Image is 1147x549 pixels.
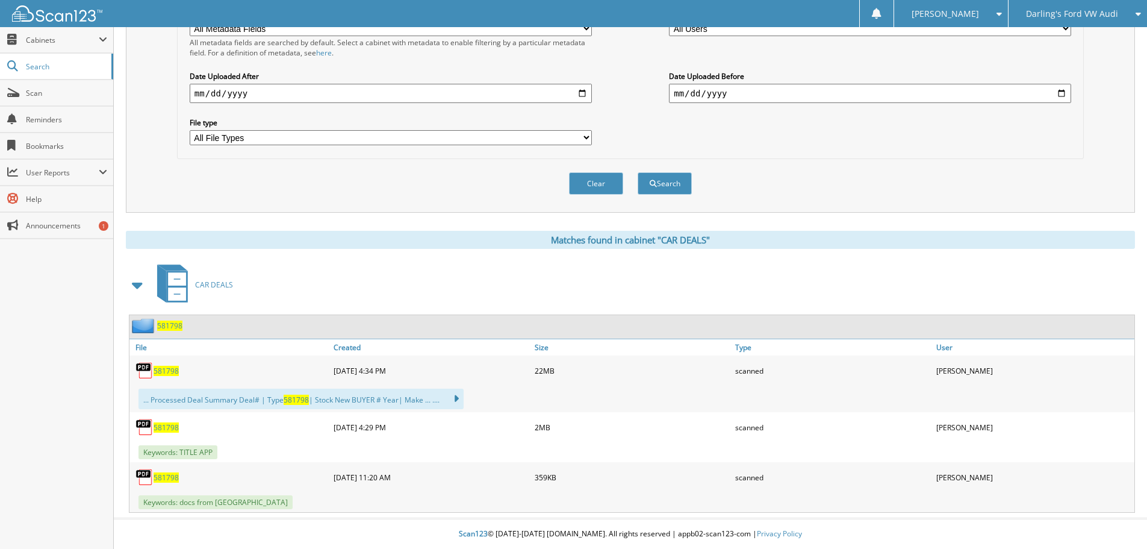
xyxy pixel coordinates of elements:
[732,359,933,383] div: scanned
[190,71,592,81] label: Date Uploaded After
[154,422,179,433] a: 581798
[569,172,623,195] button: Clear
[195,280,233,290] span: CAR DEALS
[190,118,592,128] label: File type
[331,465,532,489] div: [DATE] 11:20 AM
[190,84,592,103] input: start
[532,339,733,356] a: Size
[132,318,157,333] img: folder2.png
[757,529,802,539] a: Privacy Policy
[732,415,933,439] div: scanned
[26,61,105,72] span: Search
[1026,10,1118,17] span: Darling's Ford VW Audi
[316,48,332,58] a: here
[135,468,154,486] img: PDF.png
[912,10,979,17] span: [PERSON_NAME]
[150,261,233,309] a: CAR DEALS
[933,465,1134,489] div: [PERSON_NAME]
[26,168,99,178] span: User Reports
[669,84,1071,103] input: end
[933,359,1134,383] div: [PERSON_NAME]
[157,321,182,331] a: 581798
[933,415,1134,439] div: [PERSON_NAME]
[154,366,179,376] a: 581798
[99,221,108,231] div: 1
[129,339,331,356] a: File
[732,465,933,489] div: scanned
[26,88,107,98] span: Scan
[331,359,532,383] div: [DATE] 4:34 PM
[532,415,733,439] div: 2MB
[138,495,293,509] span: Keywords: docs from [GEOGRAPHIC_DATA]
[459,529,488,539] span: Scan123
[26,141,107,151] span: Bookmarks
[135,418,154,436] img: PDF.png
[12,5,102,22] img: scan123-logo-white.svg
[26,194,107,204] span: Help
[284,395,309,405] span: 581798
[532,359,733,383] div: 22MB
[26,115,107,125] span: Reminders
[190,37,592,58] div: All metadata fields are searched by default. Select a cabinet with metadata to enable filtering b...
[732,339,933,356] a: Type
[638,172,692,195] button: Search
[933,339,1134,356] a: User
[126,231,1135,249] div: Matches found in cabinet "CAR DEALS"
[138,445,217,459] span: Keywords: TITLE APP
[331,339,532,356] a: Created
[532,465,733,489] div: 359KB
[26,221,107,231] span: Announcements
[135,362,154,380] img: PDF.png
[138,389,464,409] div: ... Processed Deal Summary Deal# | Type | Stock New BUYER # Year| Make ... ....
[154,472,179,483] a: 581798
[669,71,1071,81] label: Date Uploaded Before
[114,519,1147,549] div: © [DATE]-[DATE] [DOMAIN_NAME]. All rights reserved | appb02-scan123-com |
[331,415,532,439] div: [DATE] 4:29 PM
[26,35,99,45] span: Cabinets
